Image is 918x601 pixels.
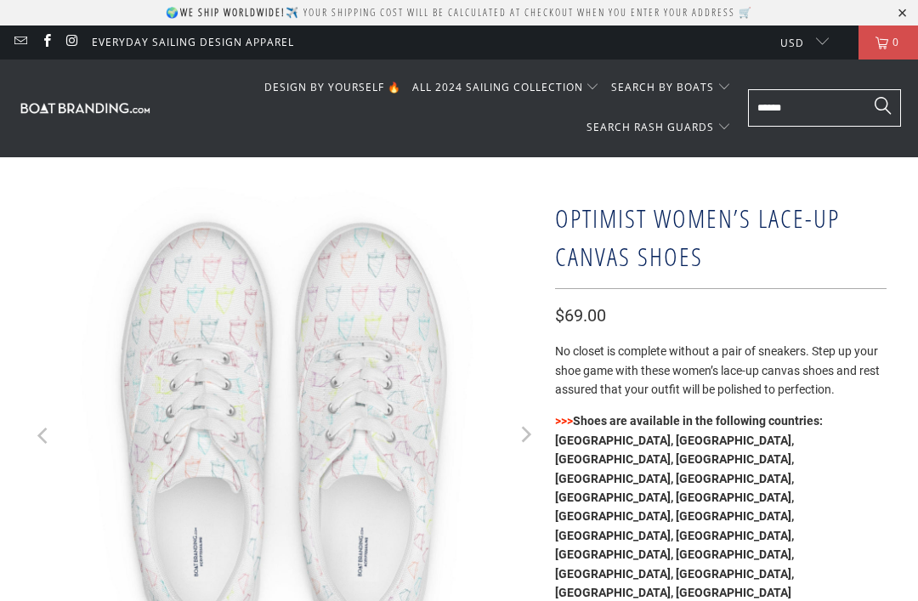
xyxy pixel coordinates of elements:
span: $69.00 [555,305,606,326]
span: DESIGN BY YOURSELF 🔥 [264,80,401,94]
strong: We ship worldwide! [180,5,286,20]
summary: SEARCH BY BOATS [611,68,731,108]
a: 0 [858,26,918,60]
summary: ALL 2024 SAILING COLLECTION [412,68,600,108]
button: USD [767,26,829,60]
a: DESIGN BY YOURSELF 🔥 [264,68,401,108]
a: Boatbranding on Instagram [65,35,79,49]
p: No closet is complete without a pair of sneakers. Step up your shoe game with these women’s lace-... [555,342,887,399]
a: Boatbranding on Facebook [38,35,53,49]
img: Boatbranding [17,99,153,116]
span: USD [780,36,804,50]
summary: SEARCH RASH GUARDS [586,108,731,148]
h1: Optimist Women’s lace-up canvas shoes [555,196,887,275]
p: 🌍 ✈️ Your shipping cost will be calculated at checkout when you enter your address 🛒 [166,5,753,20]
span: 0 [888,26,904,60]
nav: Translation missing: en.navigation.header.main_nav [170,68,731,149]
a: Everyday Sailing Design Apparel [92,33,294,52]
span: SEARCH BY BOATS [611,80,714,94]
a: Email Boatbranding [13,35,27,49]
span: SEARCH RASH GUARDS [586,120,714,134]
span: >>> [555,414,573,428]
span: ALL 2024 SAILING COLLECTION [412,80,583,94]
